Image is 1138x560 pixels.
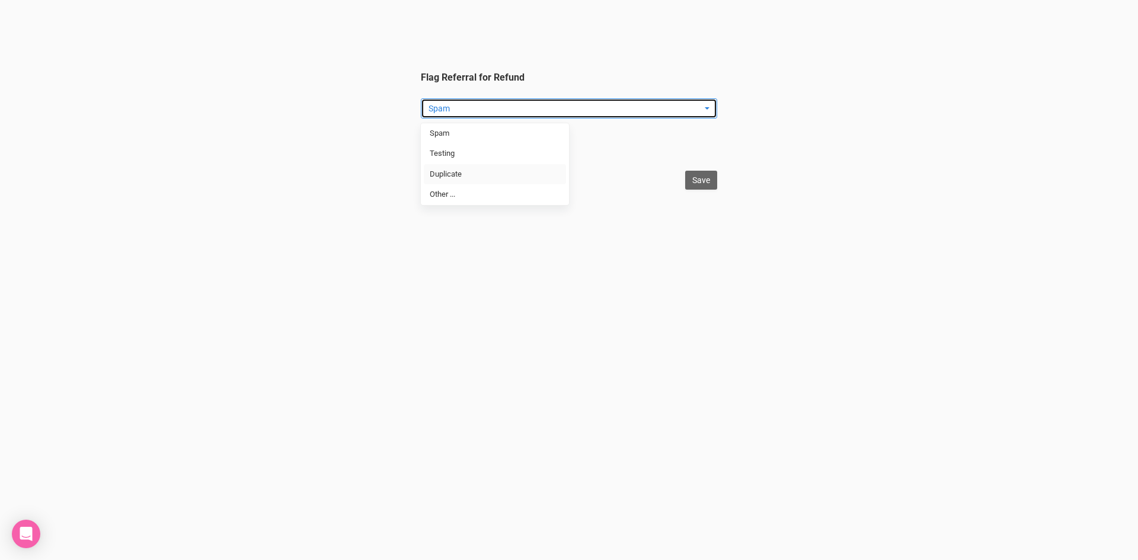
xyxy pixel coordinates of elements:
[421,71,717,162] legend: Flag Referral for Refund
[430,128,449,139] span: Spam
[430,169,462,180] span: Duplicate
[430,189,455,200] span: Other ...
[685,171,717,190] input: Save
[429,103,702,114] span: Spam
[421,98,717,119] button: Spam
[12,520,40,548] div: Open Intercom Messenger
[430,148,455,159] span: Testing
